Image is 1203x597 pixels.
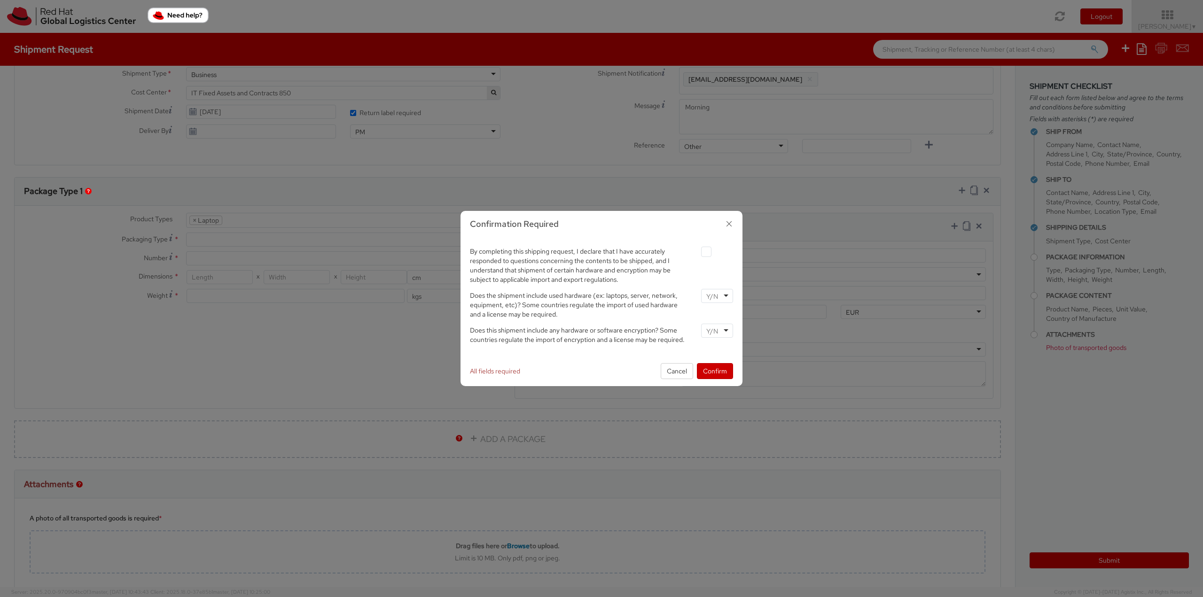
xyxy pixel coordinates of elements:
[697,363,733,379] button: Confirm
[470,247,671,284] span: By completing this shipping request, I declare that I have accurately responded to questions conc...
[470,326,685,344] span: Does this shipment include any hardware or software encryption? Some countries regulate the impor...
[148,8,209,23] button: Need help?
[470,218,733,230] h3: Confirmation Required
[661,363,693,379] button: Cancel
[470,367,520,375] span: All fields required
[706,326,720,336] input: Y/N
[470,291,678,318] span: Does the shipment include used hardware (ex: laptops, server, network, equipment, etc)? Some coun...
[706,292,720,301] input: Y/N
